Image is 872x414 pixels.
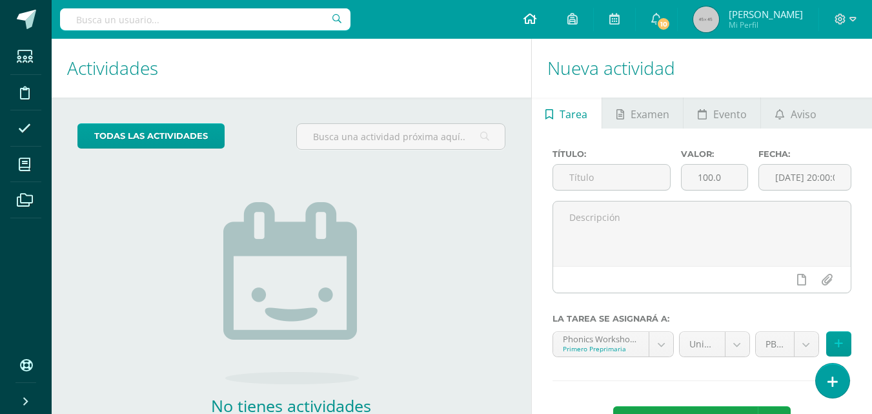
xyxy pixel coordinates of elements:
a: Unidad 4 [680,332,749,357]
input: Fecha de entrega [759,165,851,190]
input: Título [553,165,671,190]
span: 10 [656,17,671,31]
span: Mi Perfil [729,19,803,30]
span: Evento [713,99,747,130]
span: Unidad 4 [689,332,715,357]
label: Valor: [681,149,748,159]
span: Examen [631,99,669,130]
a: Aviso [761,98,830,129]
a: PBL 30 (30.0pts) [756,332,818,357]
span: PBL 30 (30.0pts) [766,332,784,357]
a: Examen [602,98,683,129]
a: Phonics Workshop 'A'Primero Preprimaria [553,332,673,357]
h1: Nueva actividad [547,39,857,98]
div: Phonics Workshop 'A' [563,332,639,344]
a: Tarea [532,98,602,129]
input: Busca una actividad próxima aquí... [297,124,504,149]
span: Tarea [560,99,587,130]
input: Busca un usuario... [60,8,350,30]
img: no_activities.png [223,202,359,384]
input: Puntos máximos [682,165,747,190]
h1: Actividades [67,39,516,98]
label: La tarea se asignará a: [553,314,851,324]
img: 45x45 [693,6,719,32]
a: todas las Actividades [77,123,225,149]
span: Aviso [791,99,816,130]
span: [PERSON_NAME] [729,8,803,21]
label: Fecha: [758,149,851,159]
a: Evento [684,98,760,129]
label: Título: [553,149,671,159]
div: Primero Preprimaria [563,344,639,353]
